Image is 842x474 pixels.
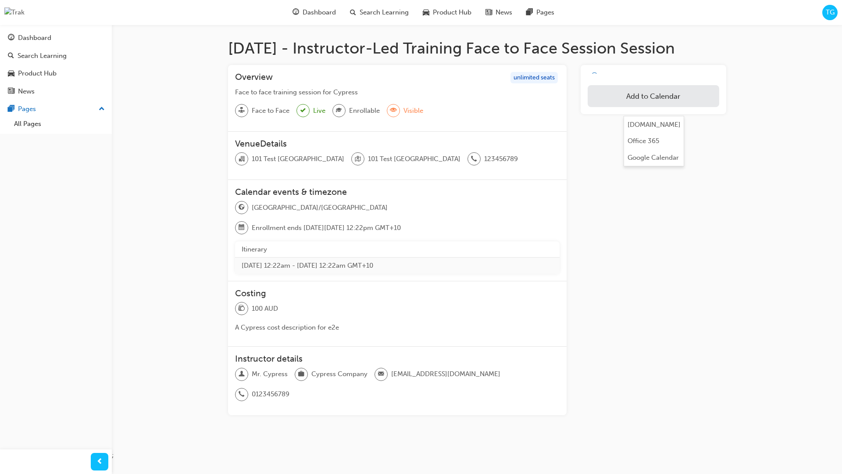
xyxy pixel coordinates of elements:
[526,7,533,18] span: pages-icon
[228,39,726,58] h1: [DATE] - Instructor-Led Training Face to Face Session Session
[298,369,304,380] span: briefcase-icon
[252,106,289,116] span: Face to Face
[239,222,245,233] span: calendar-icon
[510,72,558,84] div: unlimited seats
[235,187,560,197] h3: Calendar events & timezone
[485,7,492,18] span: news-icon
[826,7,835,18] span: TG
[18,86,35,97] div: News
[391,369,500,379] span: [EMAIL_ADDRESS][DOMAIN_NAME]
[628,153,679,163] div: Google Calendar
[252,223,401,233] span: Enrollment ends [DATE][DATE] 12:22pm GMT+10
[8,88,14,96] span: news-icon
[360,7,409,18] span: Search Learning
[8,52,14,60] span: search-icon
[628,120,681,130] div: [DOMAIN_NAME]
[285,4,343,22] a: guage-iconDashboard
[433,7,471,18] span: Product Hub
[235,88,358,96] span: Face to face training session for Cypress
[99,104,105,115] span: up-icon
[403,106,423,116] span: Visible
[235,288,560,298] h3: Costing
[235,72,273,84] h3: Overview
[313,106,325,116] span: Live
[355,154,361,165] span: location-icon
[336,105,342,116] span: graduationCap-icon
[18,68,57,79] div: Product Hub
[239,389,245,400] span: phone-icon
[8,105,14,113] span: pages-icon
[4,101,108,117] button: Pages
[378,369,384,380] span: email-icon
[239,202,245,213] span: globe-icon
[4,83,108,100] a: News
[8,70,14,78] span: car-icon
[235,323,339,331] span: A Cypress cost description for e2e
[628,136,659,146] div: Office 365
[822,5,838,20] button: TG
[11,117,108,131] a: All Pages
[303,7,336,18] span: Dashboard
[18,104,36,114] div: Pages
[252,203,388,213] span: [GEOGRAPHIC_DATA]/[GEOGRAPHIC_DATA]
[423,7,429,18] span: car-icon
[536,7,554,18] span: Pages
[478,4,519,22] a: news-iconNews
[18,51,67,61] div: Search Learning
[18,33,51,43] div: Dashboard
[239,105,245,116] span: sessionType_FACE_TO_FACE-icon
[350,7,356,18] span: search-icon
[484,154,518,164] span: 123456789
[471,154,477,165] span: phone-icon
[235,139,560,149] h3: VenueDetails
[368,154,460,164] span: 101 Test [GEOGRAPHIC_DATA]
[239,303,245,314] span: money-icon
[235,241,560,258] th: Itinerary
[235,258,560,274] td: [DATE] 12:22am - [DATE] 12:22am GMT+10
[4,48,108,64] a: Search Learning
[252,154,344,164] span: 101 Test [GEOGRAPHIC_DATA]
[496,7,512,18] span: News
[252,389,289,399] span: 0123456789
[624,116,684,133] button: [DOMAIN_NAME]
[8,34,14,42] span: guage-icon
[4,7,25,18] img: Trak
[519,4,561,22] a: pages-iconPages
[624,149,684,166] button: Google Calendar
[239,154,245,165] span: organisation-icon
[311,369,367,379] span: Cypress Company
[416,4,478,22] a: car-iconProduct Hub
[588,85,719,107] button: Add to Calendar
[390,105,396,116] span: eye-icon
[343,4,416,22] a: search-iconSearch Learning
[624,133,684,150] button: Office 365
[4,65,108,82] a: Product Hub
[252,369,288,379] span: Mr. Cypress
[349,106,380,116] span: Enrollable
[4,30,108,46] a: Dashboard
[96,456,103,467] span: prev-icon
[4,28,108,101] button: DashboardSearch LearningProduct HubNews
[239,369,245,380] span: man-icon
[252,304,278,314] span: 100 AUD
[293,7,299,18] span: guage-icon
[300,105,306,116] span: tick-icon
[235,354,560,364] h3: Instructor details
